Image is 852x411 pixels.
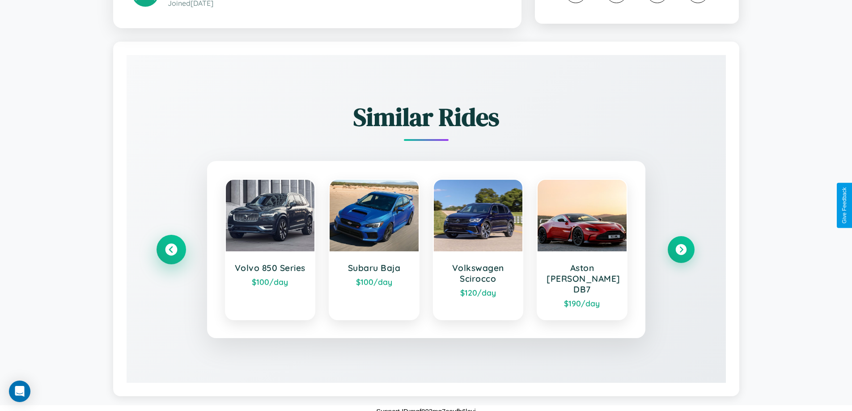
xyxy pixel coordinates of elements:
div: $ 100 /day [339,277,410,287]
a: Subaru Baja$100/day [329,179,420,320]
div: $ 120 /day [443,288,514,297]
div: $ 100 /day [235,277,306,287]
h3: Aston [PERSON_NAME] DB7 [547,263,618,295]
h2: Similar Rides [158,100,695,134]
div: $ 190 /day [547,298,618,308]
h3: Volvo 850 Series [235,263,306,273]
div: Give Feedback [841,187,848,224]
a: Volkswagen Scirocco$120/day [433,179,524,320]
a: Aston [PERSON_NAME] DB7$190/day [537,179,627,320]
h3: Volkswagen Scirocco [443,263,514,284]
h3: Subaru Baja [339,263,410,273]
div: Open Intercom Messenger [9,381,30,402]
a: Volvo 850 Series$100/day [225,179,316,320]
